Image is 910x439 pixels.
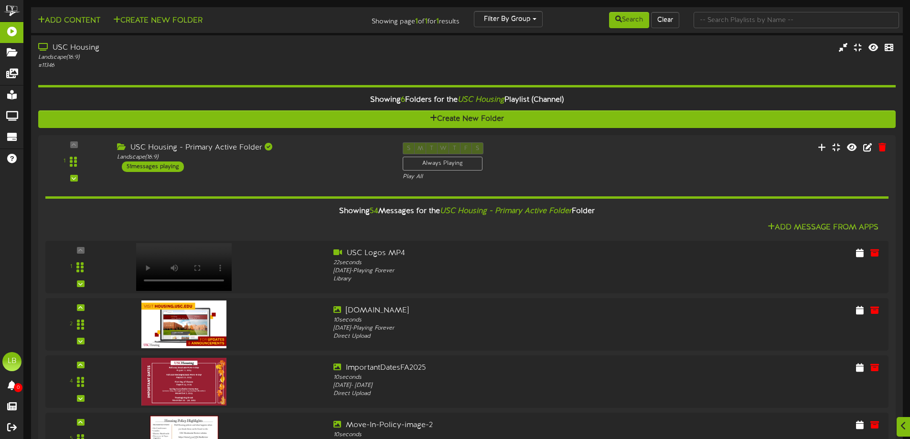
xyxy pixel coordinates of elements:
[333,390,670,398] div: Direct Upload
[141,358,226,406] img: be6c3767-e068-41d9-b667-f3eb0086a26c.jpg
[38,110,896,128] button: Create New Folder
[141,300,226,348] img: f178b5d0-1b16-4a8b-8848-1ec877d34465.jpg
[14,383,22,392] span: 0
[333,332,670,341] div: Direct Upload
[321,11,467,27] div: Showing page of for results
[31,90,903,110] div: Showing Folders for the Playlist (Channel)
[403,173,603,181] div: Play All
[333,248,670,259] div: USC Logos MP4
[117,153,388,161] div: Landscape ( 16:9 )
[333,316,670,324] div: 10 seconds
[333,374,670,382] div: 10 seconds
[401,96,405,104] span: 6
[333,324,670,332] div: [DATE] - Playing Forever
[694,12,899,28] input: -- Search Playlists by Name --
[122,161,184,172] div: 51 messages playing
[2,352,21,371] div: LB
[35,15,103,27] button: Add Content
[333,363,670,374] div: ImportantDatesFA2025
[651,12,679,28] button: Clear
[110,15,205,27] button: Create New Folder
[370,207,378,215] span: 54
[425,17,428,26] strong: 1
[333,259,670,267] div: 22 seconds
[38,62,387,70] div: # 11346
[333,431,670,439] div: 10 seconds
[440,207,572,215] i: USC Housing - Primary Active Folder
[333,275,670,283] div: Library
[403,157,482,171] div: Always Playing
[38,54,387,62] div: Landscape ( 16:9 )
[474,11,543,27] button: Filter By Group
[38,201,896,222] div: Showing Messages for the Folder
[415,17,418,26] strong: 1
[609,12,649,28] button: Search
[458,96,504,104] i: USC Housing
[333,267,670,275] div: [DATE] - Playing Forever
[333,382,670,390] div: [DATE] - [DATE]
[117,142,388,153] div: USC Housing - Primary Active Folder
[38,43,387,54] div: USC Housing
[333,305,670,316] div: [DOMAIN_NAME]
[436,17,439,26] strong: 1
[765,222,881,234] button: Add Message From Apps
[333,420,670,431] div: Move-In-Policy-image-2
